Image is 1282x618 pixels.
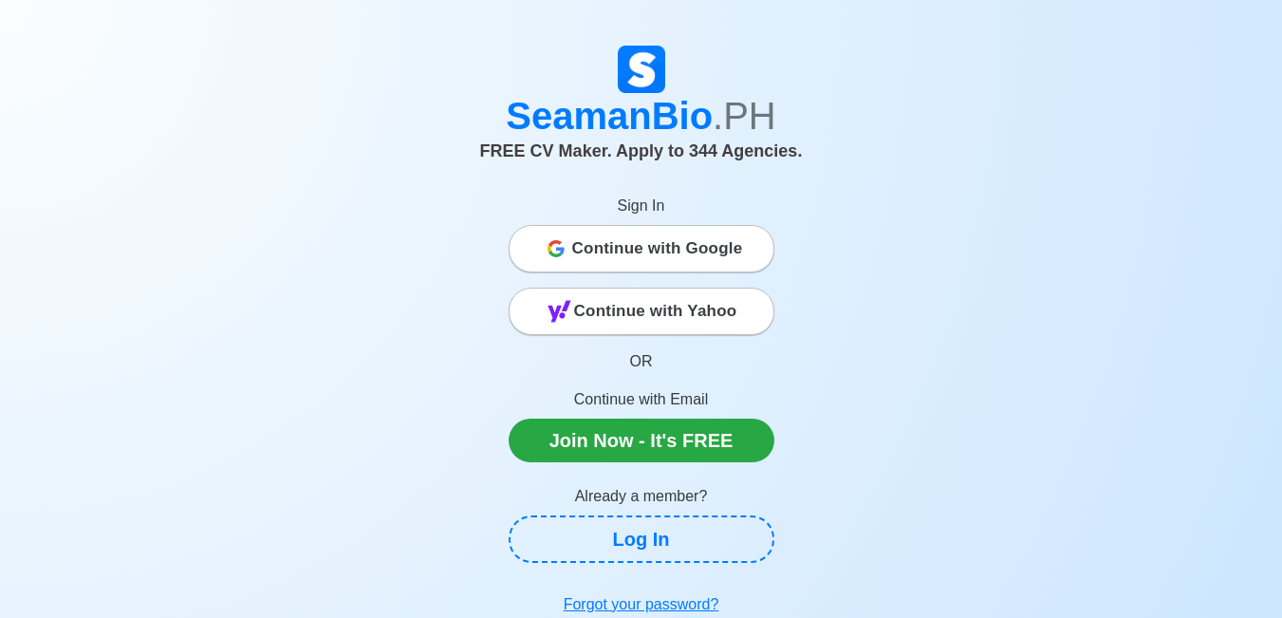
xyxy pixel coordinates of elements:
[509,288,774,335] button: Continue with Yahoo
[509,195,774,217] p: Sign In
[509,485,774,508] p: Already a member?
[574,292,737,330] span: Continue with Yahoo
[509,225,774,272] button: Continue with Google
[509,388,774,411] p: Continue with Email
[480,141,803,160] span: FREE CV Maker. Apply to 344 Agencies.
[509,350,774,373] p: OR
[115,93,1168,139] h1: SeamanBio
[509,515,774,563] a: Log In
[618,46,665,93] img: Logo
[564,596,719,612] u: Forgot your password?
[713,95,776,137] span: .PH
[509,419,774,462] a: Join Now - It's FREE
[572,230,743,268] span: Continue with Google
